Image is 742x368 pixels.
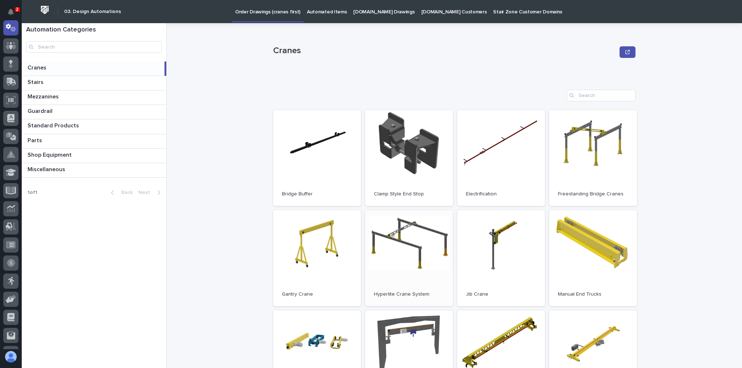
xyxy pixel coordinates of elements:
[365,210,453,306] a: Hyperlite Crane System
[374,191,444,197] p: Clamp Style End Stop
[558,291,628,297] p: Manual End Trucks
[38,3,51,17] img: Workspace Logo
[105,189,136,196] button: Back
[28,150,73,158] p: Shop Equipment
[22,90,166,105] a: MezzaninesMezzanines
[22,134,166,149] a: PartsParts
[22,149,166,163] a: Shop EquipmentShop Equipment
[22,62,166,76] a: CranesCranes
[466,291,536,297] p: Jib Crane
[28,136,43,144] p: Parts
[3,4,18,20] button: Notifications
[365,110,453,206] a: Clamp Style End Stop
[28,77,45,86] p: Stairs
[22,184,43,202] p: 1 of 1
[26,26,162,34] h1: Automation Categories
[64,9,121,15] h2: 03. Design Automations
[457,210,545,306] a: Jib Crane
[16,7,18,12] p: 2
[22,119,166,134] a: Standard ProductsStandard Products
[117,190,133,195] span: Back
[282,191,352,197] p: Bridge Buffer
[273,46,617,56] p: Cranes
[273,110,361,206] a: Bridge Buffer
[22,105,166,119] a: GuardrailGuardrail
[567,90,635,101] input: Search
[457,110,545,206] a: Electrification
[549,110,637,206] a: Freestanding Bridge Cranes
[273,210,361,306] a: Gantry Crane
[466,191,536,197] p: Electrification
[282,291,352,297] p: Gantry Crane
[136,189,166,196] button: Next
[374,291,444,297] p: Hyperlite Crane System
[22,76,166,90] a: StairsStairs
[549,210,637,306] a: Manual End Trucks
[3,349,18,364] button: users-avatar
[28,63,48,71] p: Cranes
[558,191,628,197] p: Freestanding Bridge Cranes
[28,92,60,100] p: Mezzanines
[22,163,166,178] a: MiscellaneousMiscellaneous
[138,190,154,195] span: Next
[26,41,162,53] input: Search
[28,165,67,173] p: Miscellaneous
[9,9,18,20] div: Notifications2
[28,121,80,129] p: Standard Products
[28,106,54,115] p: Guardrail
